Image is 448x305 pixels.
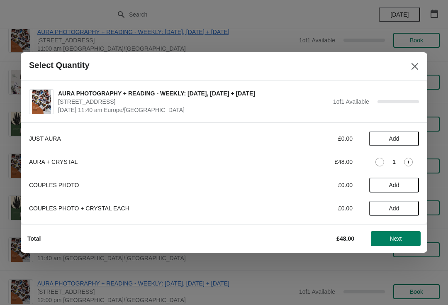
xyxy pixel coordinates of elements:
div: £0.00 [276,134,353,143]
div: £48.00 [276,158,353,166]
span: Add [389,135,399,142]
strong: £48.00 [336,235,354,242]
div: AURA + CRYSTAL [29,158,259,166]
div: £0.00 [276,181,353,189]
button: Close [407,59,422,74]
strong: Total [27,235,41,242]
span: [DATE] 11:40 am Europe/[GEOGRAPHIC_DATA] [58,106,329,114]
button: Next [371,231,421,246]
h2: Select Quantity [29,61,90,70]
span: 1 of 1 Available [333,98,369,105]
div: COUPLES PHOTO [29,181,259,189]
span: Next [390,235,402,242]
img: AURA PHOTOGRAPHY + READING - WEEKLY: FRIDAY, SATURDAY + SUNDAY | 74 Broadway Market, London, UK |... [32,90,51,114]
span: AURA PHOTOGRAPHY + READING - WEEKLY: [DATE], [DATE] + [DATE] [58,89,329,98]
strong: 1 [392,158,396,166]
span: [STREET_ADDRESS] [58,98,329,106]
span: Add [389,205,399,212]
button: Add [369,178,419,193]
div: JUST AURA [29,134,259,143]
div: £0.00 [276,204,353,212]
div: COUPLES PHOTO + CRYSTAL EACH [29,204,259,212]
button: Add [369,201,419,216]
span: Add [389,182,399,188]
button: Add [369,131,419,146]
